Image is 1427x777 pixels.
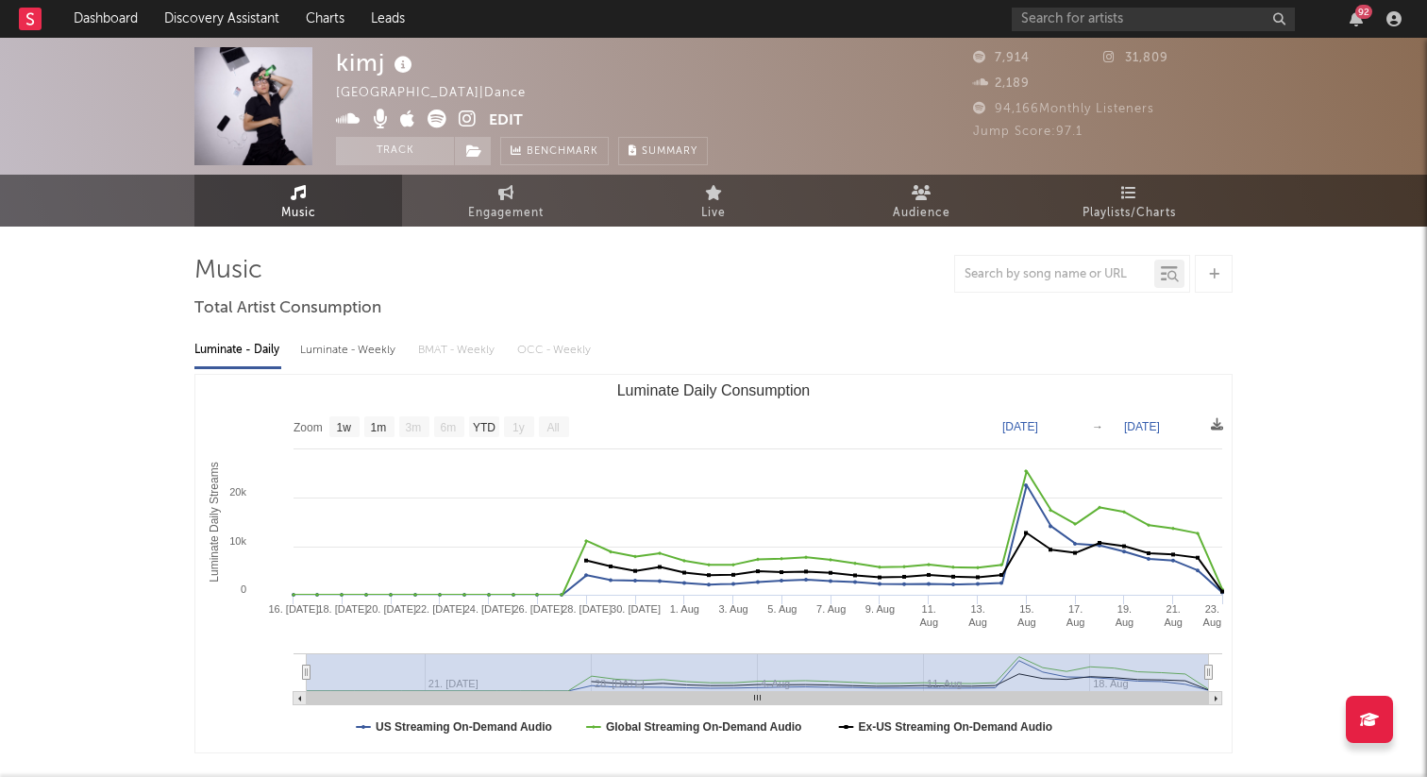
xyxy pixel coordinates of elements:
div: 92 [1355,5,1372,19]
span: 94,166 Monthly Listeners [973,103,1154,115]
text: 1m [371,421,387,434]
a: Audience [817,175,1025,227]
span: Music [281,202,316,225]
text: 3m [406,421,422,434]
text: 11. Aug [919,603,938,628]
text: 20. [DATE] [366,603,416,615]
div: [GEOGRAPHIC_DATA] | Dance [336,82,547,105]
text: Zoom [294,421,323,434]
text: 30. [DATE] [611,603,661,615]
text: Ex-US Streaming On-Demand Audio [859,720,1053,734]
text: 0 [241,583,246,595]
div: Luminate - Weekly [300,334,399,366]
a: Benchmark [500,137,609,165]
span: Total Artist Consumption [194,297,381,320]
text: 13. Aug [968,603,987,628]
text: 15. Aug [1017,603,1036,628]
span: 7,914 [973,52,1030,64]
text: Luminate Daily Streams [208,462,221,582]
button: Track [336,137,454,165]
text: 9. Aug [865,603,895,615]
input: Search by song name or URL [955,267,1154,282]
text: 1w [337,421,352,434]
button: Edit [489,110,523,133]
span: Engagement [468,202,544,225]
div: Luminate - Daily [194,334,281,366]
text: 23. Aug [1203,603,1222,628]
text: → [1092,420,1103,433]
span: Jump Score: 97.1 [973,126,1083,138]
span: 2,189 [973,77,1030,90]
text: All [546,421,559,434]
span: Summary [642,146,697,157]
text: 28. [DATE] [562,603,612,615]
text: 17. Aug [1066,603,1085,628]
button: Summary [618,137,708,165]
input: Search for artists [1012,8,1295,31]
a: Music [194,175,402,227]
span: Live [701,202,726,225]
a: Engagement [402,175,610,227]
text: [DATE] [1002,420,1038,433]
text: 22. [DATE] [415,603,465,615]
text: 10k [229,535,246,547]
a: Playlists/Charts [1025,175,1233,227]
text: US Streaming On-Demand Audio [376,720,552,734]
text: [DATE] [1124,420,1160,433]
text: 3. Aug [719,603,748,615]
span: 31,809 [1103,52,1168,64]
text: 1y [512,421,525,434]
text: 5. Aug [767,603,797,615]
svg: Luminate Daily Consumption [195,375,1232,752]
text: 18. [DATE] [317,603,367,615]
span: Benchmark [527,141,598,163]
span: Audience [893,202,950,225]
a: Live [610,175,817,227]
div: kimj [336,47,417,78]
span: Playlists/Charts [1083,202,1176,225]
text: 21. Aug [1164,603,1183,628]
text: 24. [DATE] [464,603,514,615]
text: 1. Aug [670,603,699,615]
text: 20k [229,486,246,498]
text: Global Streaming On-Demand Audio [606,720,802,734]
text: 26. [DATE] [512,603,562,615]
text: YTD [473,421,495,434]
text: 16. [DATE] [269,603,319,615]
text: 6m [441,421,457,434]
button: 92 [1350,11,1363,26]
text: 19. Aug [1116,603,1134,628]
text: Luminate Daily Consumption [617,382,811,398]
text: 7. Aug [816,603,846,615]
